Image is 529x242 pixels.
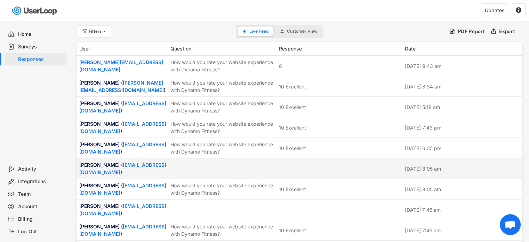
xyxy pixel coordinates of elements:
div: [PERSON_NAME] ( ) [79,202,166,217]
a: [EMAIL_ADDRESS][DOMAIN_NAME] [79,162,166,175]
div: Home [18,31,64,38]
div: [DATE] 5:18 am [405,103,520,111]
div: Account [18,203,64,210]
div: Billing [18,216,64,223]
div: Open chat [500,214,521,235]
div: [PERSON_NAME] ( ) [79,141,166,155]
div: Response [279,45,401,52]
div: [DATE] 7:45 am [405,227,520,234]
div: 10 Excellent [279,227,306,234]
a: [EMAIL_ADDRESS][DOMAIN_NAME] [79,224,166,237]
div: How would you rate your website experience with Dynamo Fitness? [170,120,275,135]
div: How would you rate your website experience with Dynamo Fitness? [170,223,275,237]
div: [DATE] 8:05 am [405,186,520,193]
div: [PERSON_NAME] ( ) [79,79,166,94]
div: Surveys [18,44,64,50]
div: 10 Excellent [279,145,306,152]
div: Activity [18,166,64,172]
a: [PERSON_NAME][EMAIL_ADDRESS][DOMAIN_NAME] [79,59,163,72]
div: Log Out [18,228,64,235]
a: [EMAIL_ADDRESS][DOMAIN_NAME] [79,141,166,155]
div: 10 Excellent [279,83,306,90]
a: [EMAIL_ADDRESS][DOMAIN_NAME] [79,121,166,134]
a: [EMAIL_ADDRESS][DOMAIN_NAME] [79,182,166,196]
div: 10 Excellent [279,124,306,131]
button:  [515,7,522,14]
div: 10 Excellent [279,103,306,111]
img: userloop-logo-01.svg [10,3,59,18]
a: [EMAIL_ADDRESS][DOMAIN_NAME] [79,100,166,114]
div: PDF Report [458,28,485,34]
div: 10 Excellent [279,186,306,193]
div: Updates [485,8,504,13]
div: Responses [18,56,64,63]
div: [DATE] 8:05 am [405,165,520,172]
div: [PERSON_NAME] ( ) [79,161,166,176]
div: Team [18,191,64,197]
div: Filters [89,29,107,33]
div: [DATE] 6:35 pm [405,145,520,152]
div: User [79,45,166,52]
div: How would you rate your website experience with Dynamo Fitness? [170,182,275,196]
div: 8 [279,62,282,70]
div: How would you rate your website experience with Dynamo Fitness? [170,79,275,94]
button: Live Feed [238,26,273,36]
a: [EMAIL_ADDRESS][DOMAIN_NAME] [79,203,166,216]
div: Question [170,45,275,52]
text:  [516,7,521,13]
div: [PERSON_NAME] ( ) [79,182,166,196]
div: [DATE] 7:43 pm [405,124,520,131]
div: Export [499,28,515,34]
button: Customer View [276,26,322,36]
div: Integrations [18,178,64,185]
div: Date [405,45,520,52]
div: [PERSON_NAME] ( ) [79,223,166,237]
div: [PERSON_NAME] ( ) [79,100,166,114]
div: [DATE] 7:45 am [405,206,520,213]
div: How would you rate your website experience with Dynamo Fitness? [170,58,275,73]
div: [PERSON_NAME] ( ) [79,120,166,135]
div: [DATE] 9:43 am [405,62,520,70]
span: Customer View [287,29,318,33]
div: How would you rate your website experience with Dynamo Fitness? [170,100,275,114]
span: Live Feed [249,29,268,33]
div: How would you rate your website experience with Dynamo Fitness? [170,141,275,155]
div: [DATE] 8:34 am [405,83,520,90]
